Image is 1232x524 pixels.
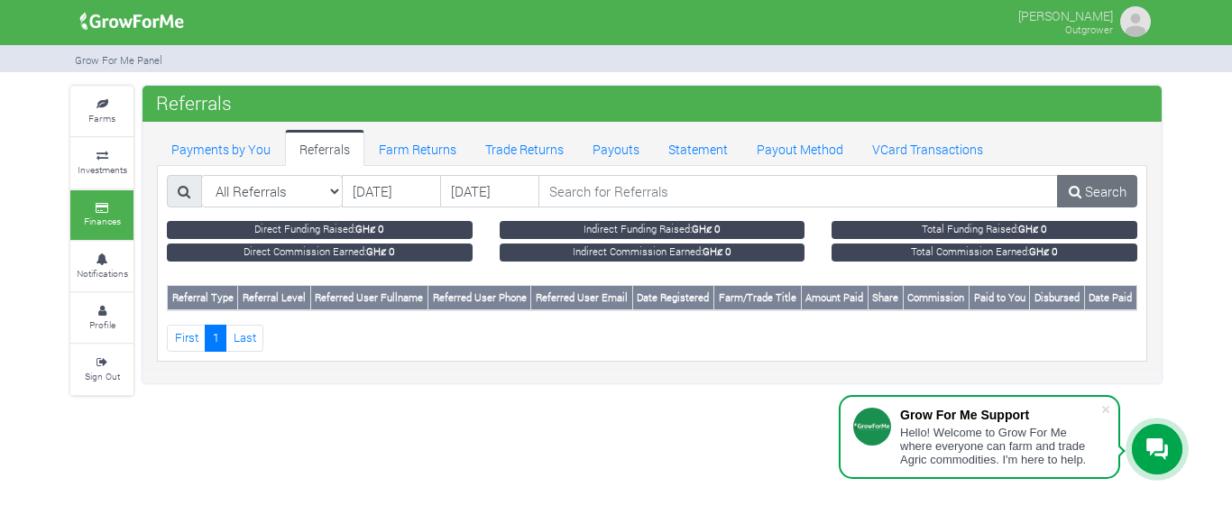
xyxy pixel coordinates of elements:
b: GHȼ 0 [703,244,731,258]
small: Direct Commission Earned: [167,244,473,262]
th: Referred User Fullname [310,286,428,310]
small: Grow For Me Panel [75,53,162,67]
th: Referred User Phone [428,286,531,310]
a: Sign Out [70,345,133,394]
b: GHȼ 0 [1018,222,1047,235]
a: Last [225,325,263,351]
a: 1 [205,325,226,351]
th: Paid to You [970,286,1030,310]
a: Farm Returns [364,130,471,166]
input: Search for Referrals [538,175,1058,207]
a: Farms [70,87,133,136]
p: [PERSON_NAME] [1018,4,1113,25]
input: DD/MM/YYYY [440,175,539,207]
th: Referral Level [238,286,310,310]
a: Search [1057,175,1137,207]
a: Notifications [70,242,133,291]
nav: Page Navigation [167,325,1137,351]
th: Date Paid [1084,286,1136,310]
th: Amount Paid [801,286,868,310]
a: Profile [70,293,133,343]
th: Farm/Trade Title [714,286,801,310]
th: Share [868,286,903,310]
b: GHȼ 0 [366,244,395,258]
th: Disbursed [1030,286,1084,310]
th: Commission [903,286,969,310]
a: Payments by You [157,130,285,166]
b: GHȼ 0 [1029,244,1058,258]
input: DD/MM/YYYY [342,175,441,207]
small: Outgrower [1065,23,1113,36]
small: Profile [89,318,115,331]
th: Referred User Email [531,286,632,310]
th: Referral Type [168,286,238,310]
a: Payouts [578,130,654,166]
small: Notifications [77,267,128,280]
b: GHȼ 0 [692,222,721,235]
small: Total Funding Raised: [832,221,1137,239]
a: Payout Method [742,130,858,166]
a: Statement [654,130,742,166]
small: Total Commission Earned: [832,244,1137,262]
div: Hello! Welcome to Grow For Me where everyone can farm and trade Agric commodities. I'm here to help. [900,426,1100,466]
small: Direct Funding Raised: [167,221,473,239]
small: Farms [88,112,115,124]
b: GHȼ 0 [355,222,384,235]
th: Date Registered [632,286,713,310]
small: Investments [78,163,127,176]
a: First [167,325,206,351]
span: Referrals [152,85,236,121]
div: Grow For Me Support [900,408,1100,422]
a: Trade Returns [471,130,578,166]
small: Finances [84,215,121,227]
img: growforme image [74,4,190,40]
img: growforme image [1117,4,1154,40]
small: Indirect Commission Earned: [500,244,805,262]
a: VCard Transactions [858,130,998,166]
a: Finances [70,190,133,240]
small: Sign Out [85,370,120,382]
small: Indirect Funding Raised: [500,221,805,239]
a: Investments [70,138,133,188]
a: Referrals [285,130,364,166]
